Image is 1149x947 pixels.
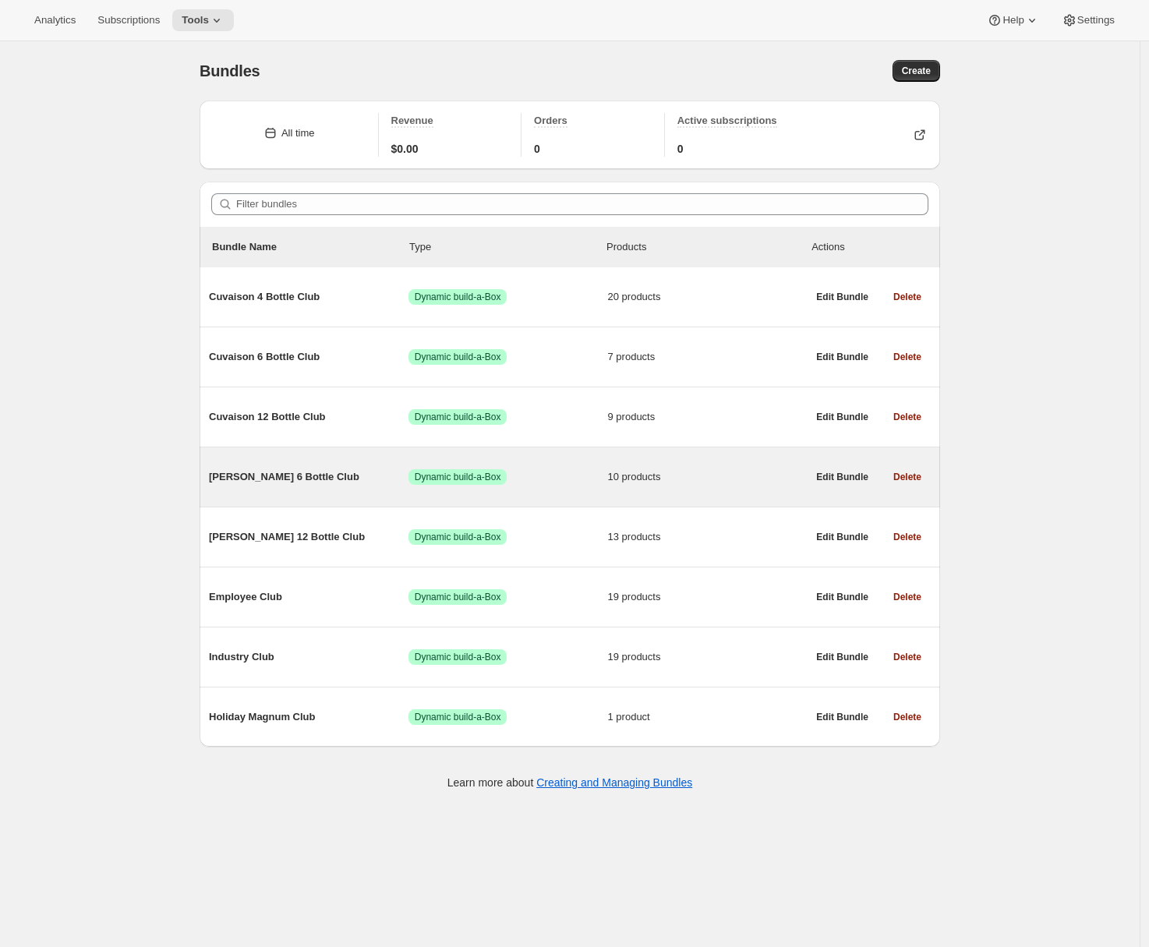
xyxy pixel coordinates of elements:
[816,471,868,483] span: Edit Bundle
[816,591,868,603] span: Edit Bundle
[893,471,921,483] span: Delete
[209,289,408,305] span: Cuvaison 4 Bottle Club
[893,291,921,303] span: Delete
[884,406,931,428] button: Delete
[978,9,1048,31] button: Help
[281,125,315,141] div: All time
[209,529,408,545] span: [PERSON_NAME] 12 Bottle Club
[807,406,878,428] button: Edit Bundle
[893,60,940,82] button: Create
[807,286,878,308] button: Edit Bundle
[97,14,160,27] span: Subscriptions
[209,469,408,485] span: [PERSON_NAME] 6 Bottle Club
[608,709,808,725] span: 1 product
[608,589,808,605] span: 19 products
[884,526,931,548] button: Delete
[608,289,808,305] span: 20 products
[816,351,868,363] span: Edit Bundle
[415,711,501,723] span: Dynamic build-a-Box
[534,141,540,157] span: 0
[415,351,501,363] span: Dynamic build-a-Box
[893,531,921,543] span: Delete
[415,411,501,423] span: Dynamic build-a-Box
[88,9,169,31] button: Subscriptions
[1052,9,1124,31] button: Settings
[34,14,76,27] span: Analytics
[608,469,808,485] span: 10 products
[534,115,567,126] span: Orders
[807,526,878,548] button: Edit Bundle
[236,193,928,215] input: Filter bundles
[391,115,433,126] span: Revenue
[807,466,878,488] button: Edit Bundle
[209,709,408,725] span: Holiday Magnum Club
[893,591,921,603] span: Delete
[884,706,931,728] button: Delete
[172,9,234,31] button: Tools
[209,589,408,605] span: Employee Club
[884,346,931,368] button: Delete
[182,14,209,27] span: Tools
[212,239,409,255] p: Bundle Name
[1002,14,1023,27] span: Help
[816,291,868,303] span: Edit Bundle
[893,411,921,423] span: Delete
[884,586,931,608] button: Delete
[893,651,921,663] span: Delete
[209,349,408,365] span: Cuvaison 6 Bottle Club
[677,141,684,157] span: 0
[893,711,921,723] span: Delete
[807,586,878,608] button: Edit Bundle
[816,651,868,663] span: Edit Bundle
[884,646,931,668] button: Delete
[391,141,419,157] span: $0.00
[884,286,931,308] button: Delete
[409,239,606,255] div: Type
[816,711,868,723] span: Edit Bundle
[1077,14,1115,27] span: Settings
[902,65,931,77] span: Create
[415,531,501,543] span: Dynamic build-a-Box
[415,651,501,663] span: Dynamic build-a-Box
[200,62,260,80] span: Bundles
[807,646,878,668] button: Edit Bundle
[608,409,808,425] span: 9 products
[25,9,85,31] button: Analytics
[608,349,808,365] span: 7 products
[816,531,868,543] span: Edit Bundle
[606,239,804,255] div: Products
[677,115,777,126] span: Active subscriptions
[209,649,408,665] span: Industry Club
[884,466,931,488] button: Delete
[209,409,408,425] span: Cuvaison 12 Bottle Club
[816,411,868,423] span: Edit Bundle
[415,291,501,303] span: Dynamic build-a-Box
[807,706,878,728] button: Edit Bundle
[807,346,878,368] button: Edit Bundle
[415,471,501,483] span: Dynamic build-a-Box
[447,775,692,790] p: Learn more about
[608,649,808,665] span: 19 products
[608,529,808,545] span: 13 products
[893,351,921,363] span: Delete
[811,239,928,255] div: Actions
[415,591,501,603] span: Dynamic build-a-Box
[536,776,692,789] a: Creating and Managing Bundles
